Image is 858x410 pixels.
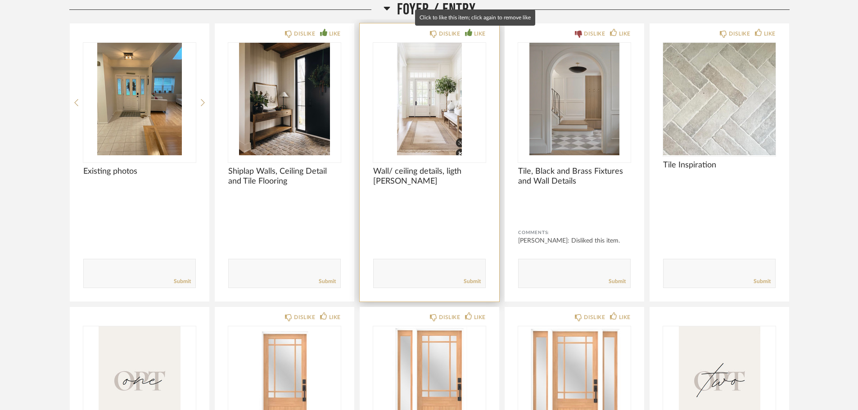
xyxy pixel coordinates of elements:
div: LIKE [619,313,631,322]
div: DISLIKE [294,313,315,322]
a: Submit [609,278,626,285]
div: LIKE [764,29,776,38]
span: Tile, Black and Brass Fixtures and Wall Details [518,167,631,186]
div: LIKE [474,29,486,38]
span: Existing photos [83,167,196,176]
span: Wall/ ceiling details, ligth [PERSON_NAME] [373,167,486,186]
a: Submit [319,278,336,285]
div: DISLIKE [584,313,605,322]
div: DISLIKE [439,29,460,38]
a: Submit [174,278,191,285]
div: 0 [228,43,341,155]
a: Submit [754,278,771,285]
a: Submit [464,278,481,285]
div: LIKE [619,29,631,38]
div: DISLIKE [439,313,460,322]
span: Shiplap Walls, Ceiling Detail and Tile Flooring [228,167,341,186]
div: LIKE [474,313,486,322]
div: 0 [518,43,631,155]
div: DISLIKE [729,29,750,38]
img: undefined [518,43,631,155]
div: 0 [373,43,486,155]
div: Comments: [518,228,631,237]
div: 0 [83,43,196,155]
div: LIKE [329,313,341,322]
span: Tile Inspiration [663,160,776,170]
div: LIKE [329,29,341,38]
img: undefined [373,43,486,155]
div: DISLIKE [294,29,315,38]
img: undefined [228,43,341,155]
div: DISLIKE [584,29,605,38]
img: undefined [663,43,776,155]
div: [PERSON_NAME]: Disliked this item. [518,236,631,245]
img: undefined [83,43,196,155]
